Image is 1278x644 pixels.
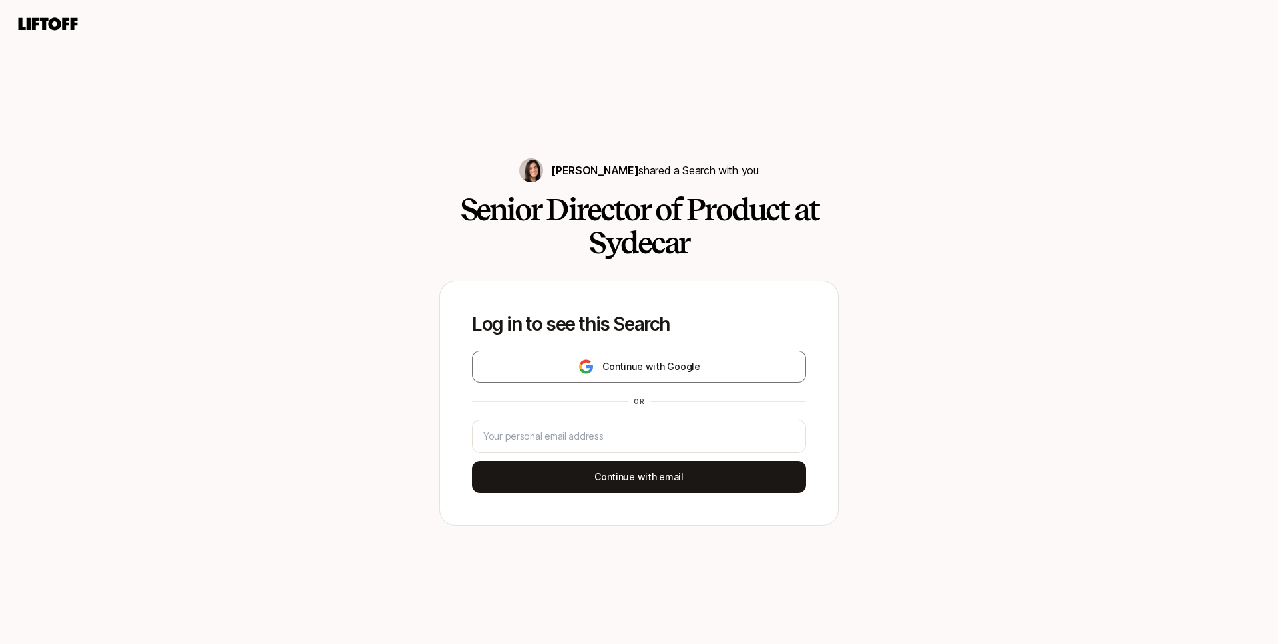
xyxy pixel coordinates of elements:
[551,162,758,179] p: shared a Search with you
[578,359,594,375] img: google-logo
[472,351,806,383] button: Continue with Google
[472,313,806,335] p: Log in to see this Search
[628,396,650,406] div: or
[519,158,543,182] img: 71d7b91d_d7cb_43b4_a7ea_a9b2f2cc6e03.jpg
[551,164,638,177] span: [PERSON_NAME]
[472,461,806,493] button: Continue with email
[439,193,839,259] h2: Senior Director of Product at Sydecar
[483,428,795,444] input: Your personal email address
